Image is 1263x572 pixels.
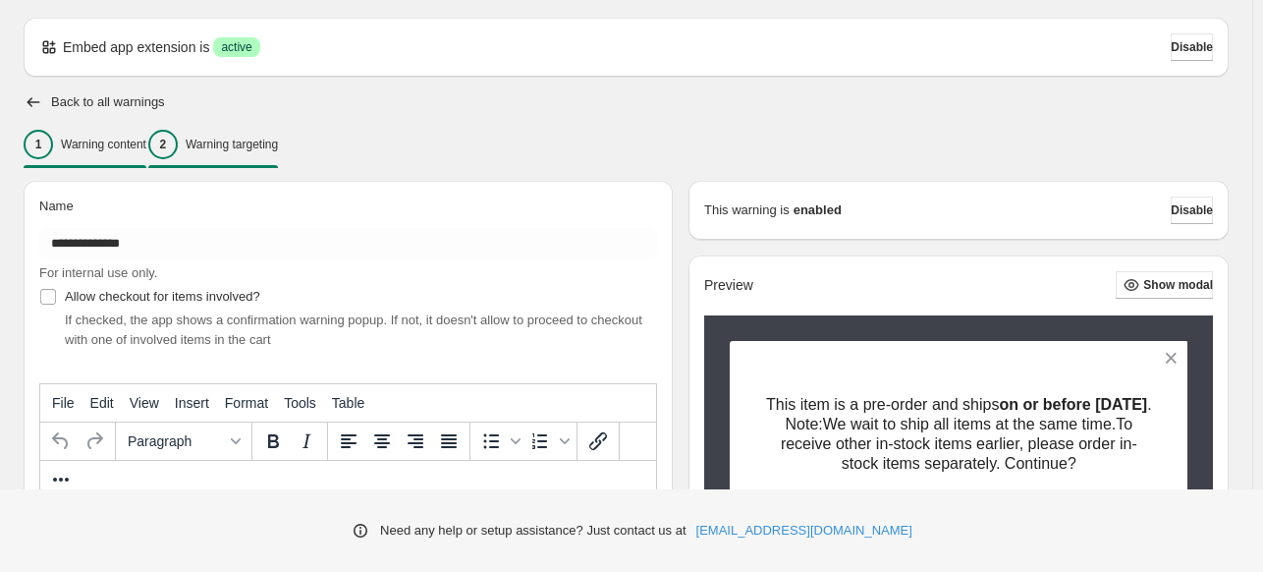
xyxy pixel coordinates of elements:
[63,37,209,57] p: Embed app extension is
[365,425,399,458] button: Align center
[474,425,523,458] div: Bullet list
[432,425,466,458] button: Justify
[186,137,278,152] p: Warning targeting
[44,463,78,496] button: More...
[781,416,1137,472] span: To receive other in-stock items earlier, please order in-stock items separately. Continue?
[399,425,432,458] button: Align right
[65,313,642,347] span: If checked, the app shows a confirmation warning popup. If not, it doesn't allow to proceed to ch...
[696,521,912,541] a: [EMAIL_ADDRESS][DOMAIN_NAME]
[24,130,53,159] div: 1
[78,425,111,458] button: Redo
[148,130,178,159] div: 2
[130,395,159,411] span: View
[148,124,278,165] button: 2Warning targeting
[225,395,268,411] span: Format
[120,425,247,458] button: Formats
[175,395,209,411] span: Insert
[39,199,74,213] span: Name
[24,124,146,165] button: 1Warning content
[1143,277,1213,293] span: Show modal
[221,39,251,55] span: active
[39,265,157,280] span: For internal use only.
[90,395,114,411] span: Edit
[290,425,323,458] button: Italic
[51,94,165,110] h2: Back to all warnings
[999,396,1147,413] strong: on or before [DATE]
[128,433,224,449] span: Paragraph
[823,416,1116,432] span: We wait to ship all items at the same time.
[61,137,146,152] p: Warning content
[523,425,573,458] div: Numbered list
[704,277,753,294] h2: Preview
[1171,202,1213,218] span: Disable
[1171,197,1213,224] button: Disable
[52,395,75,411] span: File
[284,395,316,411] span: Tools
[794,200,842,220] strong: enabled
[65,289,260,304] span: Allow checkout for items involved?
[704,200,790,220] p: This warning is
[256,425,290,458] button: Bold
[332,395,364,411] span: Table
[8,16,608,66] body: Rich Text Area. Press ALT-0 for help.
[1171,39,1213,55] span: Disable
[1116,271,1213,299] button: Show modal
[766,396,999,413] span: This item is a pre-order and ships
[44,425,78,458] button: Undo
[332,425,365,458] button: Align left
[581,425,615,458] button: Insert/edit link
[1171,33,1213,61] button: Disable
